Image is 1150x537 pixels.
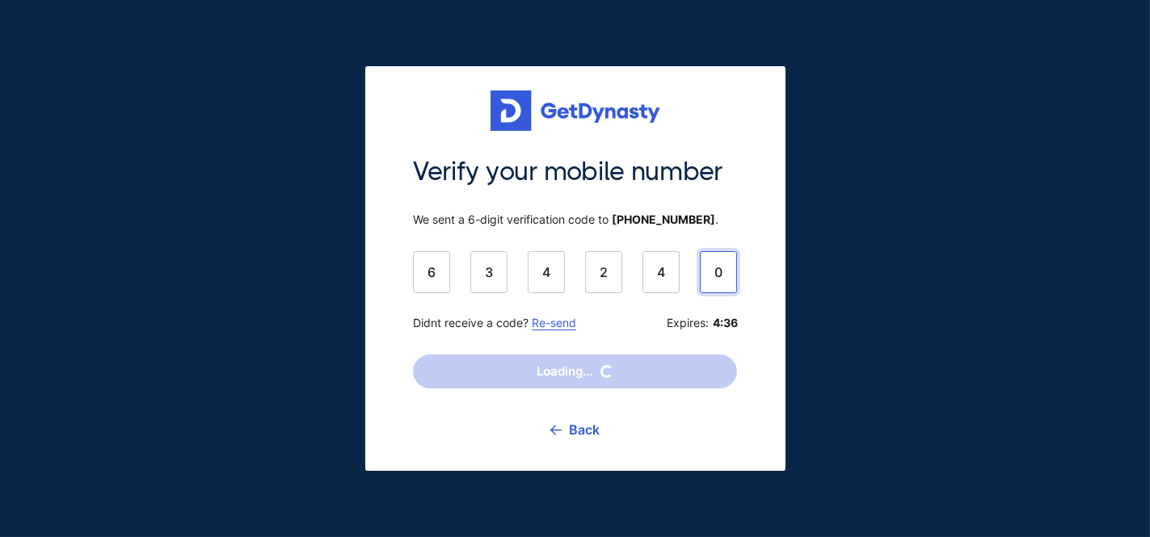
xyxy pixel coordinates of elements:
[713,316,737,330] b: 4:36
[413,212,737,227] span: We sent a 6-digit verification code to .
[550,425,562,435] img: go back icon
[612,212,715,226] b: [PHONE_NUMBER]
[491,90,660,131] img: Get started for free with Dynasty Trust Company
[413,155,737,189] span: Verify your mobile number
[667,316,737,330] span: Expires:
[550,409,600,450] a: Back
[532,316,576,329] a: Re-send
[413,316,576,330] span: Didnt receive a code?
